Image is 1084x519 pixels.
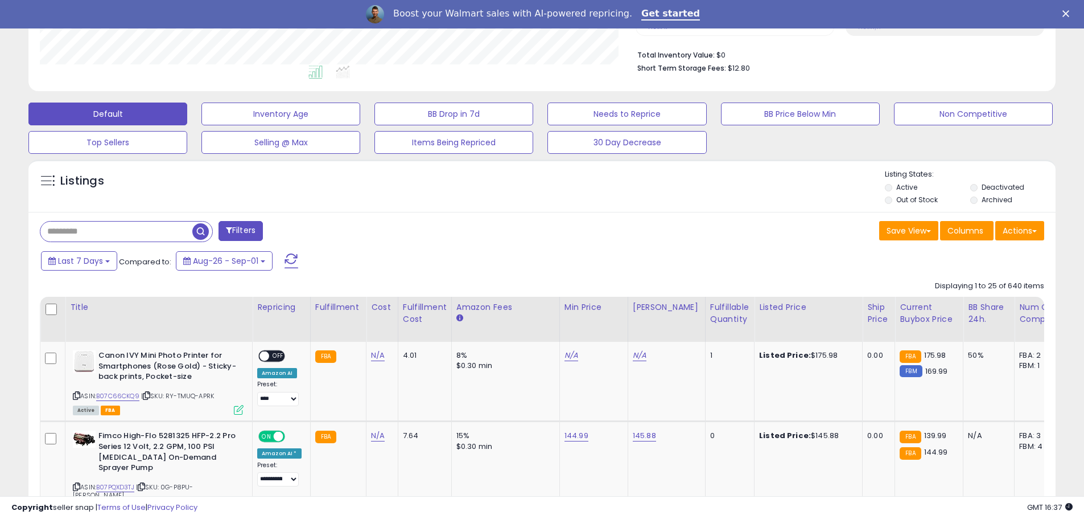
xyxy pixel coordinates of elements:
[456,442,551,452] div: $0.30 min
[879,221,938,240] button: Save View
[759,301,858,313] div: Listed Price
[759,350,854,361] div: $175.98
[633,301,700,313] div: [PERSON_NAME]
[28,131,187,154] button: Top Sellers
[257,381,302,406] div: Preset:
[995,221,1044,240] button: Actions
[547,131,706,154] button: 30 Day Decrease
[1062,10,1074,17] div: Close
[141,391,214,401] span: | SKU: RY-TMUQ-APRK
[867,431,886,441] div: 0.00
[456,431,551,441] div: 15%
[547,103,706,125] button: Needs to Reprice
[564,301,623,313] div: Min Price
[564,350,578,361] a: N/A
[637,47,1036,61] li: $0
[637,50,715,60] b: Total Inventory Value:
[982,195,1012,205] label: Archived
[403,350,443,361] div: 4.01
[968,350,1005,361] div: 50%
[759,350,811,361] b: Listed Price:
[257,461,302,487] div: Preset:
[633,350,646,361] a: N/A
[315,431,336,443] small: FBA
[456,350,551,361] div: 8%
[98,350,237,385] b: Canon IVY Mini Photo Printer for Smartphones (Rose Gold) - Sticky-back prints, Pocket-size
[710,431,745,441] div: 0
[641,8,700,21] a: Get started
[101,406,120,415] span: FBA
[1019,442,1057,452] div: FBM: 4
[219,221,263,241] button: Filters
[403,301,447,325] div: Fulfillment Cost
[728,63,750,73] span: $12.80
[894,103,1053,125] button: Non Competitive
[176,251,273,271] button: Aug-26 - Sep-01
[73,406,99,415] span: All listings currently available for purchase on Amazon
[269,352,287,361] span: OFF
[924,447,948,457] span: 144.99
[11,502,53,513] strong: Copyright
[924,430,947,441] span: 139.99
[968,301,1009,325] div: BB Share 24h.
[900,365,922,377] small: FBM
[637,63,726,73] b: Short Term Storage Fees:
[900,431,921,443] small: FBA
[1019,361,1057,371] div: FBM: 1
[97,502,146,513] a: Terms of Use
[371,301,393,313] div: Cost
[968,431,1005,441] div: N/A
[374,103,533,125] button: BB Drop in 7d
[315,350,336,363] small: FBA
[456,313,463,324] small: Amazon Fees.
[58,255,103,267] span: Last 7 Days
[403,431,443,441] div: 7.64
[371,350,385,361] a: N/A
[393,8,632,19] div: Boost your Walmart sales with AI-powered repricing.
[366,5,384,23] img: Profile image for Adrian
[1027,502,1073,513] span: 2025-09-9 16:37 GMT
[374,131,533,154] button: Items Being Repriced
[935,281,1044,292] div: Displaying 1 to 25 of 640 items
[885,169,1056,180] p: Listing States:
[721,103,880,125] button: BB Price Below Min
[710,350,745,361] div: 1
[925,366,948,377] span: 169.99
[283,432,302,442] span: OFF
[564,430,588,442] a: 144.99
[119,256,171,267] span: Compared to:
[867,350,886,361] div: 0.00
[41,251,117,271] button: Last 7 Days
[900,301,958,325] div: Current Buybox Price
[940,221,994,240] button: Columns
[896,182,917,192] label: Active
[73,350,96,373] img: 31ejkQUlyKL._SL40_.jpg
[759,431,854,441] div: $145.88
[947,225,983,236] span: Columns
[896,195,938,205] label: Out of Stock
[257,301,306,313] div: Repricing
[60,173,104,189] h5: Listings
[867,301,890,325] div: Ship Price
[257,448,302,459] div: Amazon AI *
[315,301,361,313] div: Fulfillment
[759,430,811,441] b: Listed Price:
[259,432,274,442] span: ON
[73,350,244,414] div: ASIN:
[633,430,656,442] a: 145.88
[73,431,96,448] img: 41A8KaZgT7L._SL40_.jpg
[11,502,197,513] div: seller snap | |
[201,131,360,154] button: Selling @ Max
[147,502,197,513] a: Privacy Policy
[456,301,555,313] div: Amazon Fees
[257,368,297,378] div: Amazon AI
[1019,301,1061,325] div: Num of Comp.
[456,361,551,371] div: $0.30 min
[982,182,1024,192] label: Deactivated
[193,255,258,267] span: Aug-26 - Sep-01
[900,350,921,363] small: FBA
[1019,350,1057,361] div: FBA: 2
[1019,431,1057,441] div: FBA: 3
[96,483,134,492] a: B07PQXD3TJ
[201,103,360,125] button: Inventory Age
